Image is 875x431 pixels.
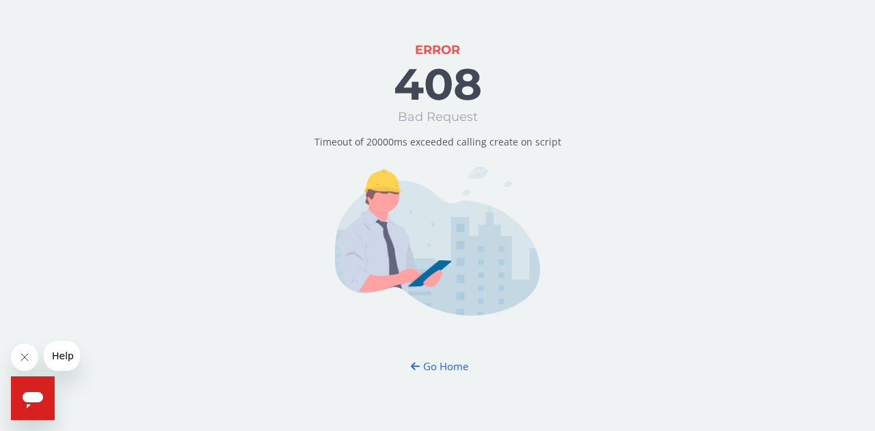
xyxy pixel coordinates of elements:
iframe: Button to launch messaging window [11,376,55,420]
h1: 408 [394,60,482,108]
button: Go Home [398,354,478,379]
p: Timeout of 20000ms exceeded calling create on script [314,135,561,149]
h1: Bad Request [398,111,478,124]
iframe: Close message [11,344,38,371]
h1: ERROR [415,44,460,57]
iframe: Message from company [44,341,80,371]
